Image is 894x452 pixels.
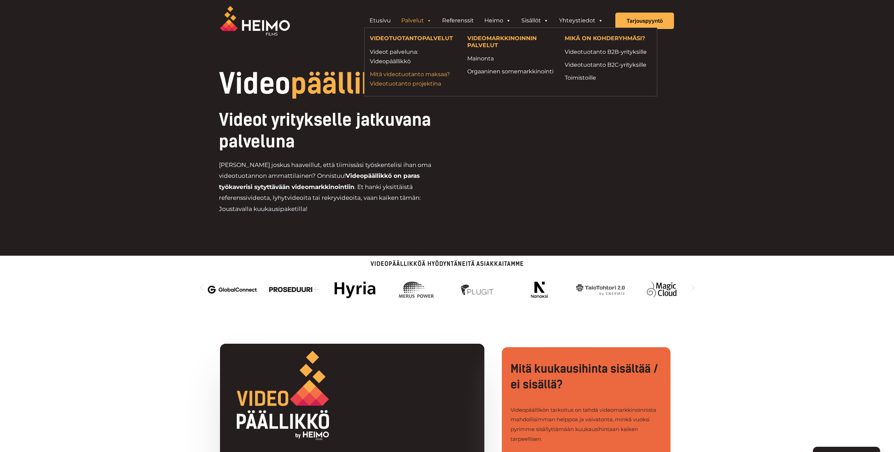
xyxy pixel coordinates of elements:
[219,110,431,152] span: Videot yritykselle jatkuvana palveluna
[197,261,697,267] p: Videopäällikköä hyödyntäneitä asiakkaitamme
[511,361,662,393] h3: Mitä kuukausihinta sisältää / ei sisällä?
[370,70,457,88] a: Mitä videotuotanto maksaa?Videotuotanto projektina
[511,405,662,444] p: Videopäällikön tarkoitus on tehdä videomarkkinoinnista mahdollisimman helppoa ja vaivatonta, mink...
[565,73,652,82] a: Toimistoille
[565,60,652,70] a: Videotuotanto B2C-yrityksille
[453,277,503,302] div: 7 / 14
[269,277,318,302] div: 4 / 14
[269,277,318,302] img: Videotuotantoa yritykselle jatkuvana palveluna hankkii mm. Proseduuri
[237,351,329,440] img: Videot yritykselle jatkuvana palveluna: Videopäällikkö
[219,160,447,215] p: [PERSON_NAME] joskus haaveillut, että tiimissäsi työskentelisi ihan oma videotuotannon ammattilai...
[514,277,564,302] img: nanoksi_logo
[467,35,554,50] h4: VIDEOMARKKINOINNIN PALVELUT
[220,6,290,36] img: Heimo Filmsin logo
[637,277,687,302] img: Videotuotantoa yritykselle jatkuvana palveluna hankkii mm. Magic Cloud
[615,13,674,29] a: Tarjouspyyntö
[467,67,554,76] a: Orgaaninen somemarkkinointi
[479,14,516,28] a: Heimo
[467,54,554,63] a: Mainonta
[565,35,652,43] h4: MIKÄ ON KOHDERYHMÄSI?
[197,274,697,302] div: Karuselli | Vieritys vaakasuunnassa: Vasen ja oikea nuoli
[565,47,652,57] a: Videotuotanto B2B-yrityksille
[208,277,257,302] div: 3 / 14
[453,277,503,302] img: Videotuotantoa yritykselle jatkuvana palveluna hankkii mm. Plugit
[516,14,554,28] a: Sisällöt
[437,14,479,28] a: Referenssit
[514,277,564,302] div: 8 / 14
[370,47,457,66] a: Videot palveluna: Videopäällikkö
[554,14,608,28] a: Yhteystiedot
[637,277,687,302] div: 10 / 14
[219,172,420,190] strong: Videopäällikkö on paras työkaverisi sytyttävään videomarkkinointiin
[576,277,625,302] img: Videotuotantoa yritykselle jatkuvana palveluna hankkii mm. Enermix
[361,14,612,28] aside: Header Widget 1
[396,14,437,28] a: Palvelut
[219,70,494,98] h1: Video
[208,277,257,302] img: Videotuotantoa yritykselle jatkuvana palveluna hankkii mm. GlobalConnect
[576,277,625,302] div: 9 / 14
[330,277,380,302] img: hyria_heimo
[330,277,380,302] div: 5 / 14
[392,277,441,302] div: 6 / 14
[370,35,457,43] h4: VIDEOTUOTANTOPALVELUT
[392,277,441,302] img: Videotuotantoa yritykselle jatkuvana palveluna hankkii mm. Merus Power
[364,14,396,28] a: Etusivu
[291,67,408,101] span: päällikkö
